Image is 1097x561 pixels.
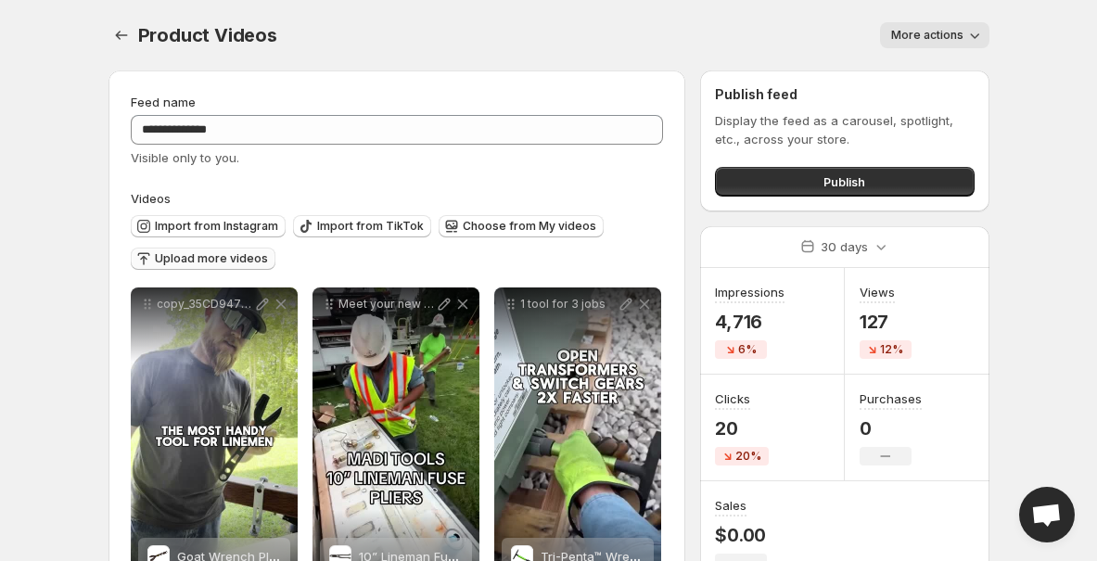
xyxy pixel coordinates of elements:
span: Feed name [131,95,196,109]
a: Open chat [1019,487,1075,542]
span: Product Videos [138,24,277,46]
button: Import from TikTok [293,215,431,237]
button: Choose from My videos [439,215,604,237]
span: Upload more videos [155,251,268,266]
h3: Sales [715,496,746,515]
p: 0 [860,417,922,440]
span: Visible only to you. [131,150,239,165]
button: More actions [880,22,989,48]
h3: Clicks [715,389,750,408]
h2: Publish feed [715,85,974,104]
h3: Views [860,283,895,301]
p: 1 tool for 3 jobs [520,297,617,312]
button: Upload more videos [131,248,275,270]
button: Publish [715,167,974,197]
span: 12% [880,342,903,357]
p: 30 days [821,237,868,256]
button: Import from Instagram [131,215,286,237]
p: $0.00 [715,524,767,546]
p: Meet your new favorite 10 Fuse Pliers maditools lineman tools toolsofthetrade journeymanlineman l... [338,297,435,312]
span: Import from TikTok [317,219,424,234]
span: Choose from My videos [463,219,596,234]
p: copy_35CD9476-6009-4F90-B9D4-5910B247DE1B [157,297,253,312]
p: Display the feed as a carousel, spotlight, etc., across your store. [715,111,974,148]
h3: Impressions [715,283,784,301]
p: 127 [860,311,912,333]
span: More actions [891,28,963,43]
p: 4,716 [715,311,784,333]
span: Videos [131,191,171,206]
span: 20% [735,449,761,464]
span: 6% [738,342,757,357]
span: Import from Instagram [155,219,278,234]
h3: Purchases [860,389,922,408]
button: Settings [108,22,134,48]
p: 20 [715,417,769,440]
span: Publish [823,172,865,191]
